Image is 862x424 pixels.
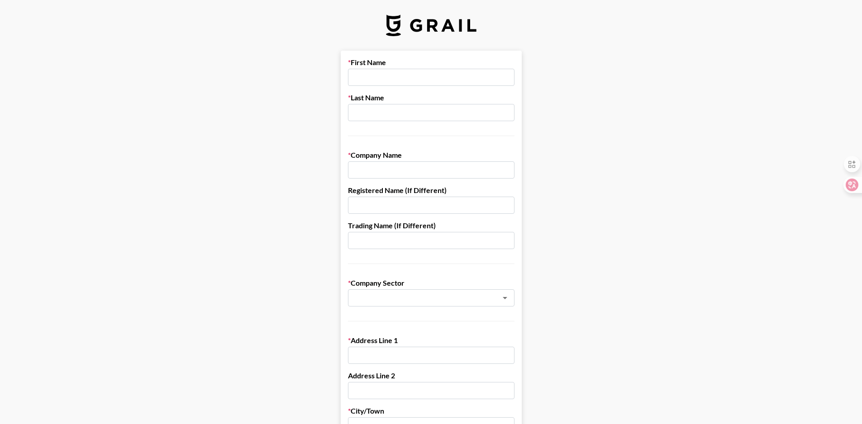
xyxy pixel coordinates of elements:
[348,151,514,160] label: Company Name
[348,336,514,345] label: Address Line 1
[348,58,514,67] label: First Name
[348,221,514,230] label: Trading Name (If Different)
[348,186,514,195] label: Registered Name (If Different)
[348,371,514,380] label: Address Line 2
[386,14,476,36] img: Grail Talent Logo
[348,278,514,287] label: Company Sector
[348,93,514,102] label: Last Name
[499,292,511,304] button: Open
[348,406,514,415] label: City/Town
